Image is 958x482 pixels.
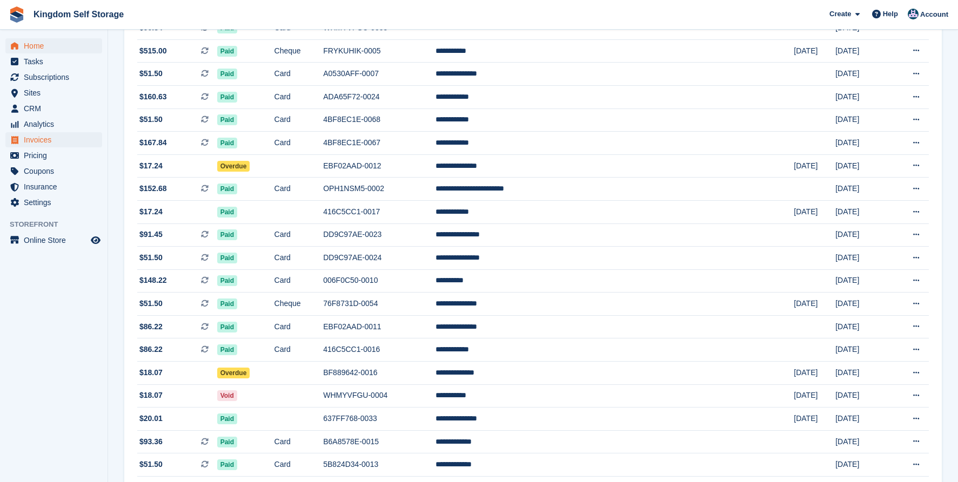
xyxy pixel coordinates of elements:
[323,132,436,155] td: 4BF8EC1E-0067
[139,344,163,355] span: $86.22
[323,108,436,132] td: 4BF8EC1E-0068
[5,85,102,100] a: menu
[24,195,89,210] span: Settings
[835,362,889,385] td: [DATE]
[835,269,889,293] td: [DATE]
[5,101,102,116] a: menu
[274,338,324,362] td: Card
[24,233,89,248] span: Online Store
[323,223,436,247] td: DD9C97AE-0023
[5,54,102,69] a: menu
[139,229,163,240] span: $91.45
[24,85,89,100] span: Sites
[139,252,163,263] span: $51.50
[5,233,102,248] a: menu
[139,183,167,194] span: $152.68
[29,5,128,23] a: Kingdom Self Storage
[794,154,835,178] td: [DATE]
[794,362,835,385] td: [DATE]
[323,154,436,178] td: EBF02AAD-0012
[139,390,163,401] span: $18.07
[274,293,324,316] td: Cheque
[835,430,889,453] td: [DATE]
[24,164,89,179] span: Coupons
[323,200,436,223] td: 416C5CC1-0017
[835,108,889,132] td: [DATE]
[24,148,89,163] span: Pricing
[217,322,237,332] span: Paid
[5,117,102,132] a: menu
[323,247,436,270] td: DD9C97AE-0024
[217,368,250,378] span: Overdue
[323,315,436,338] td: EBF02AAD-0011
[323,85,436,108] td: ADA65F72-0024
[920,9,948,20] span: Account
[139,206,163,218] span: $17.24
[217,207,237,218] span: Paid
[5,70,102,85] a: menu
[323,178,436,201] td: OPH1NSM5-0002
[274,63,324,86] td: Card
[24,70,89,85] span: Subscriptions
[217,229,237,240] span: Paid
[323,39,436,63] td: FRYKUHIK-0005
[794,293,835,316] td: [DATE]
[217,413,237,424] span: Paid
[323,408,436,431] td: 637FF768-0033
[835,384,889,408] td: [DATE]
[794,39,835,63] td: [DATE]
[835,223,889,247] td: [DATE]
[217,69,237,79] span: Paid
[835,200,889,223] td: [DATE]
[274,223,324,247] td: Card
[217,253,237,263] span: Paid
[274,269,324,293] td: Card
[139,413,163,424] span: $20.01
[139,298,163,309] span: $51.50
[274,39,324,63] td: Cheque
[274,453,324,477] td: Card
[5,132,102,147] a: menu
[217,114,237,125] span: Paid
[139,114,163,125] span: $51.50
[139,367,163,378] span: $18.07
[139,68,163,79] span: $51.50
[5,148,102,163] a: menu
[139,137,167,148] span: $167.84
[24,179,89,194] span: Insurance
[5,164,102,179] a: menu
[89,234,102,247] a: Preview store
[274,178,324,201] td: Card
[139,436,163,447] span: $93.36
[10,219,108,230] span: Storefront
[835,315,889,338] td: [DATE]
[835,154,889,178] td: [DATE]
[835,85,889,108] td: [DATE]
[24,54,89,69] span: Tasks
[274,85,324,108] td: Card
[794,200,835,223] td: [DATE]
[217,161,250,172] span: Overdue
[24,132,89,147] span: Invoices
[139,275,167,286] span: $148.22
[139,321,163,332] span: $86.22
[274,315,324,338] td: Card
[217,92,237,103] span: Paid
[883,9,898,19] span: Help
[835,408,889,431] td: [DATE]
[217,298,237,309] span: Paid
[835,293,889,316] td: [DATE]
[323,384,436,408] td: WHMYVFGU-0004
[217,459,237,470] span: Paid
[794,384,835,408] td: [DATE]
[24,38,89,53] span: Home
[835,178,889,201] td: [DATE]
[323,63,436,86] td: A0530AFF-0007
[835,338,889,362] td: [DATE]
[274,108,324,132] td: Card
[274,247,324,270] td: Card
[323,430,436,453] td: B6A8578E-0015
[217,184,237,194] span: Paid
[908,9,919,19] img: Bradley Werlin
[217,344,237,355] span: Paid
